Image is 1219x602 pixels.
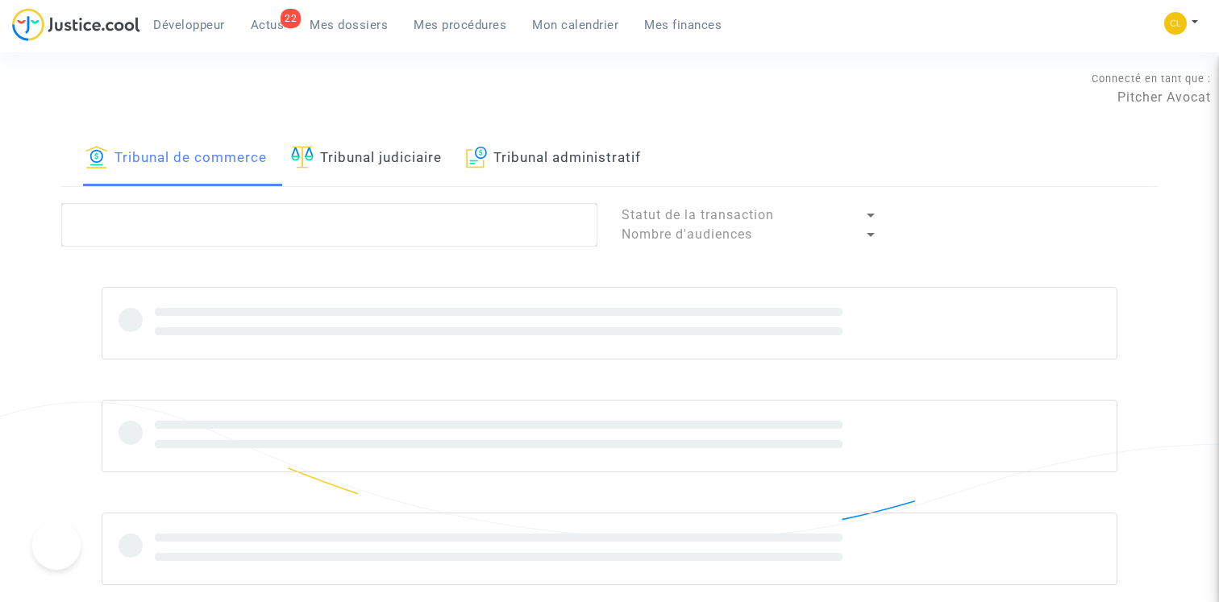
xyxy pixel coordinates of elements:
span: Mon calendrier [532,18,618,32]
span: Statut de la transaction [622,207,774,222]
a: Développeur [140,13,238,37]
img: icon-archive.svg [466,146,488,168]
span: Mes dossiers [310,18,388,32]
img: icon-faciliter-sm.svg [291,146,314,168]
a: Mes finances [631,13,734,37]
a: Tribunal judiciaire [291,131,442,186]
a: Tribunal de commerce [85,131,267,186]
a: Mes dossiers [297,13,401,37]
span: Mes finances [644,18,722,32]
a: Mon calendrier [519,13,631,37]
a: Mes procédures [401,13,519,37]
span: Actus [251,18,285,32]
img: jc-logo.svg [12,8,140,41]
div: 22 [281,9,301,28]
a: 22Actus [238,13,297,37]
img: f0b917ab549025eb3af43f3c4438ad5d [1164,12,1187,35]
span: Nombre d'audiences [622,226,752,242]
iframe: Help Scout Beacon - Open [32,521,81,570]
a: Tribunal administratif [466,131,642,186]
span: Connecté en tant que : [1092,73,1211,85]
img: icon-banque.svg [85,146,108,168]
span: Mes procédures [414,18,506,32]
span: Développeur [153,18,225,32]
